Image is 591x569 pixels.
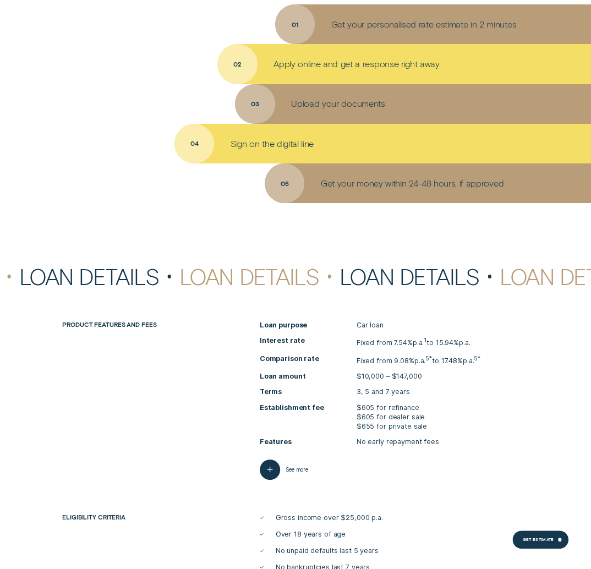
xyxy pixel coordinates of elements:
span: p.a. [413,338,424,347]
p: $10,000 – $147,000 [357,372,422,381]
span: See more [286,466,308,473]
span: Features [260,437,357,447]
p: Apply online and get a response right away [273,58,439,69]
p: $605 for refinance $605 for dealer sale [357,403,427,422]
a: Get Estimate [512,530,568,549]
sup: 1 [424,337,426,344]
span: Establishment fee [260,403,357,413]
span: Gross income over $25,000 p.a. [275,513,382,523]
span: Over 18 years of age [275,530,346,539]
span: Terms [260,387,357,397]
span: Loan amount [260,372,357,381]
p: Car loan [357,321,384,330]
div: Loan Details [19,265,179,287]
span: p.a. [414,357,426,365]
span: Interest rate [260,336,357,346]
p: $655 for private sale [357,422,427,431]
p: No early repayment fees [357,437,439,447]
p: 3, 5 and 7 years [357,387,410,397]
button: See more [260,459,308,480]
span: p.a. [463,357,474,365]
p: Get your money within 24-48 hours, if approved [321,178,504,189]
div: Loan Details [340,265,500,287]
span: p.a. [459,338,470,347]
div: Product features and fees [59,321,217,328]
div: Loan Details [179,265,340,287]
p: Sign on the digital line [231,138,314,149]
span: Per Annum [413,338,424,347]
p: Fixed from 7.54% to 15.94% [357,336,470,348]
span: Loan purpose [260,321,357,330]
div: Eligibility criteria [59,513,217,521]
p: Upload your documents [291,98,385,109]
p: Get your personalised rate estimate in 2 minutes [331,19,516,30]
span: Comparison rate [260,354,357,364]
span: Per Annum [459,338,470,347]
span: No unpaid defaults last 5 years [275,546,378,556]
span: Per Annum [463,357,474,365]
span: Per Annum [414,357,426,365]
p: Fixed from 9.08% to 17.48% [357,354,480,366]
